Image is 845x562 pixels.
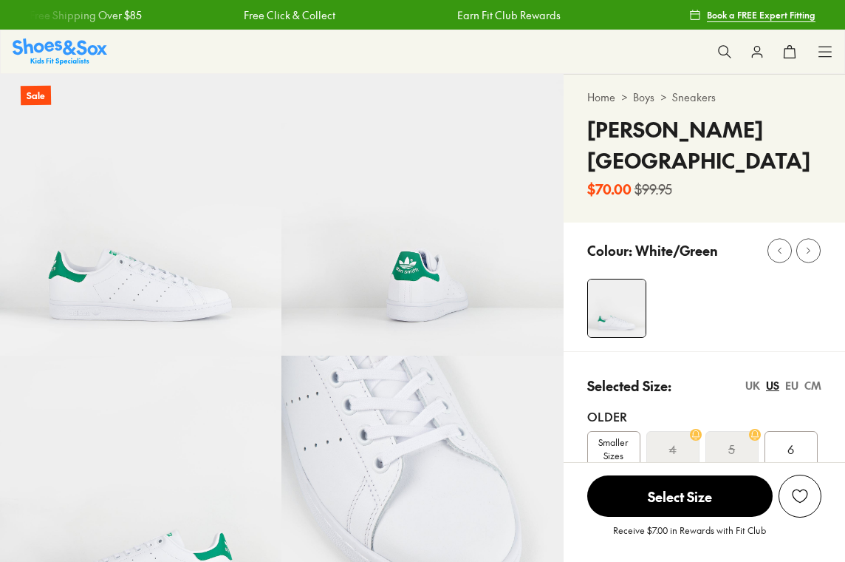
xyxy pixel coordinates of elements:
s: 4 [669,440,677,458]
s: 5 [728,440,735,458]
p: Sale [21,86,51,106]
p: Receive $7.00 in Rewards with Fit Club [613,524,766,550]
img: 4-101063_1 [588,280,646,337]
div: > > [587,89,821,105]
div: EU [785,378,798,393]
a: Boys [633,89,654,105]
h4: [PERSON_NAME][GEOGRAPHIC_DATA] [587,114,821,176]
span: Book a FREE Expert Fitting [707,8,815,21]
a: Home [587,89,615,105]
p: Colour: [587,240,632,260]
s: $99.95 [634,179,672,199]
a: Book a FREE Expert Fitting [689,1,815,28]
a: Shoes & Sox [13,38,107,64]
div: Older [587,407,821,425]
b: $70.00 [587,179,632,199]
img: SNS_Logo_Responsive.svg [13,38,107,64]
div: CM [804,378,821,393]
p: Selected Size: [587,376,671,396]
button: Select Size [587,475,773,518]
button: Add to Wishlist [779,475,821,518]
a: Free Shipping Over $85 [24,7,137,23]
div: UK [745,378,760,393]
img: 5-101064_1 [281,74,563,356]
div: US [766,378,779,393]
a: Sneakers [672,89,716,105]
span: Smaller Sizes [588,436,640,462]
span: 6 [787,440,794,458]
span: Select Size [587,475,773,517]
p: White/Green [635,240,718,260]
a: Free Click & Collect [239,7,330,23]
a: Earn Fit Club Rewards [452,7,555,23]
